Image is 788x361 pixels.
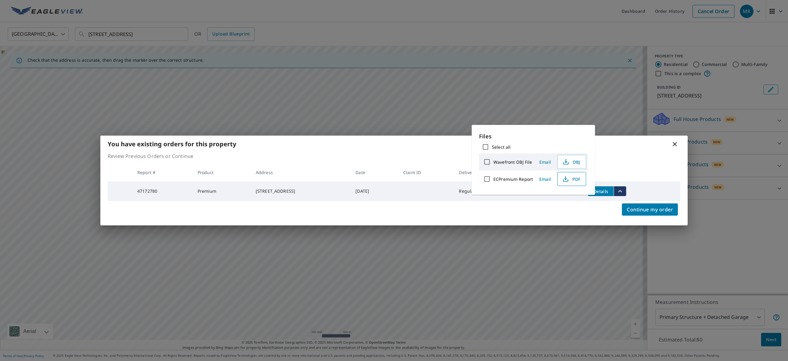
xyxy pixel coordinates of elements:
span: OBJ [561,158,581,166]
button: OBJ [557,155,586,169]
span: Continue my order [627,205,673,214]
span: Email [538,159,552,165]
button: Email [535,174,555,184]
label: Select all [492,144,511,150]
span: PDF [561,175,581,183]
p: Review Previous Orders or Continue [108,152,680,160]
label: ECPremium Report [493,176,533,182]
button: Continue my order [622,203,678,216]
button: filesDropdownBtn-47172780 [614,186,626,196]
button: Email [535,157,555,167]
th: Address [251,163,351,181]
button: detailsBtn-47172780 [588,186,614,196]
td: Regular [454,181,508,201]
td: 47172780 [132,181,193,201]
button: PDF [557,172,586,186]
th: Delivery [454,163,508,181]
label: Wavefront OBJ File [493,159,532,165]
td: [DATE] [351,181,398,201]
th: Claim ID [398,163,454,181]
th: Product [193,163,251,181]
div: [STREET_ADDRESS] [256,188,346,194]
span: Details [592,188,610,194]
td: Premium [193,181,251,201]
p: Files [479,132,588,140]
b: You have existing orders for this property [108,140,236,148]
span: Email [538,176,552,182]
th: Report # [132,163,193,181]
th: Date [351,163,398,181]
